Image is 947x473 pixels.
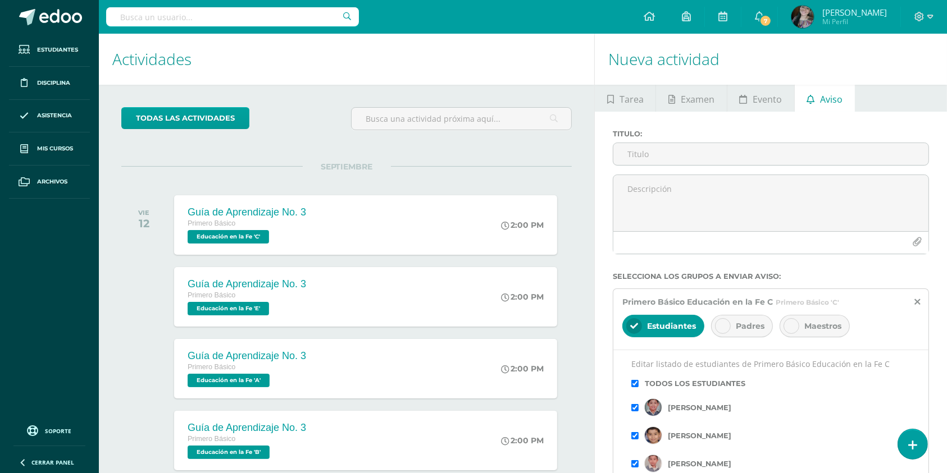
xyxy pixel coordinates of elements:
[37,79,70,88] span: Disciplina
[188,219,235,227] span: Primero Básico
[501,292,544,302] div: 2:00 PM
[138,217,149,230] div: 12
[645,399,662,416] img: student
[645,455,662,472] img: student
[188,363,235,371] span: Primero Básico
[668,403,732,412] label: [PERSON_NAME]
[795,85,855,112] a: Aviso
[822,7,887,18] span: [PERSON_NAME]
[138,209,149,217] div: VIE
[37,144,73,153] span: Mis cursos
[37,45,78,54] span: Estudiantes
[352,108,571,130] input: Busca una actividad próxima aquí...
[188,374,270,387] span: Educación en la Fe 'A'
[727,85,794,112] a: Evento
[188,291,235,299] span: Primero Básico
[804,321,841,331] span: Maestros
[13,423,85,438] a: Soporte
[188,422,306,434] div: Guía de Aprendizaje No. 3
[736,321,764,331] span: Padres
[188,446,270,459] span: Educación en la Fe 'B'
[681,86,714,113] span: Examen
[37,111,72,120] span: Asistencia
[613,130,929,138] label: Titulo :
[501,220,544,230] div: 2:00 PM
[645,379,745,388] label: Todos los estudiantes
[188,435,235,443] span: Primero Básico
[753,86,782,113] span: Evento
[9,166,90,199] a: Archivos
[106,7,359,26] input: Busca un usuario...
[112,34,581,85] h1: Actividades
[631,359,910,369] p: Editar listado de estudiantes de Primero Básico Educación en la Fe C
[501,364,544,374] div: 2:00 PM
[9,132,90,166] a: Mis cursos
[188,206,306,218] div: Guía de Aprendizaje No. 3
[620,86,644,113] span: Tarea
[613,143,928,165] input: Titulo
[613,272,929,281] label: Selecciona los grupos a enviar aviso :
[121,107,249,129] a: todas las Actividades
[647,321,696,331] span: Estudiantes
[668,431,732,440] label: [PERSON_NAME]
[656,85,726,112] a: Examen
[759,15,772,27] span: 7
[188,278,306,290] div: Guía de Aprendizaje No. 3
[820,86,843,113] span: Aviso
[188,302,269,315] span: Educación en la Fe 'E'
[31,458,74,466] span: Cerrar panel
[188,230,269,244] span: Educación en la Fe 'C'
[645,427,662,444] img: student
[776,298,839,306] span: Primero Básico 'C'
[608,34,934,85] h1: Nueva actividad
[9,67,90,100] a: Disciplina
[45,427,72,435] span: Soporte
[501,435,544,446] div: 2:00 PM
[37,177,67,186] span: Archivos
[622,297,773,307] span: Primero Básico Educación en la Fe C
[303,162,391,172] span: SEPTIEMBRE
[9,100,90,133] a: Asistencia
[791,6,814,28] img: b5ba50f65ad5dabcfd4408fb91298ba6.png
[9,34,90,67] a: Estudiantes
[188,350,306,362] div: Guía de Aprendizaje No. 3
[595,85,655,112] a: Tarea
[822,17,887,26] span: Mi Perfil
[668,460,732,468] label: [PERSON_NAME]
